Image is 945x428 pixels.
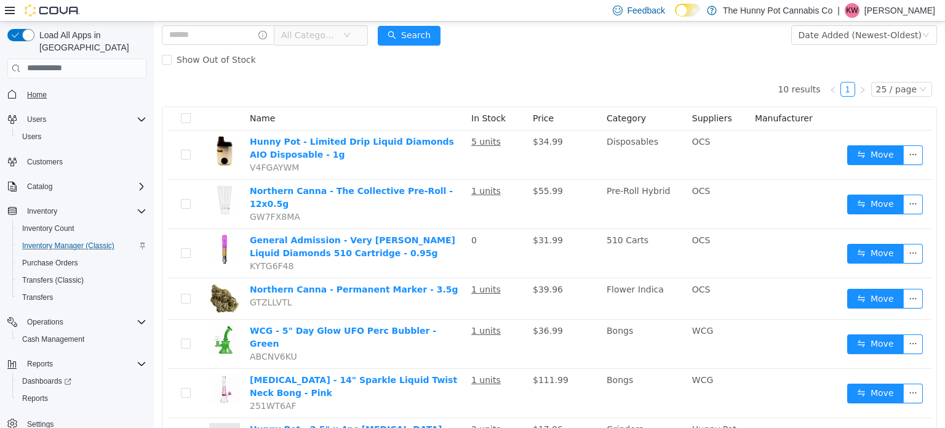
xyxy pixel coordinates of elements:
[25,4,80,17] img: Cova
[22,87,146,102] span: Home
[448,298,533,347] td: Bongs
[22,224,74,233] span: Inventory Count
[693,124,750,143] button: icon: swapMove
[676,65,683,72] i: icon: left
[628,4,665,17] span: Feedback
[12,289,151,306] button: Transfers
[17,238,146,253] span: Inventory Manager (Classic)
[22,315,146,329] span: Operations
[27,157,63,167] span: Customers
[538,304,559,314] span: WCG
[17,332,89,347] a: Cash Management
[22,112,51,127] button: Users
[379,115,409,125] span: $34.99
[17,129,146,144] span: Users
[105,9,113,18] i: icon: info-circle
[538,92,578,102] span: Suppliers
[17,221,79,236] a: Inventory Count
[693,362,750,382] button: icon: swapMove
[22,293,53,302] span: Transfers
[379,92,400,102] span: Price
[837,3,840,18] p: |
[749,313,769,333] button: icon: ellipsis
[96,330,143,340] span: ABCNV6KU
[723,3,832,18] p: The Hunny Pot Cannabis Co
[96,403,295,426] a: Hunny Pot - 2.5" x 4pc [MEDICAL_DATA] - Assorted
[2,355,151,373] button: Reports
[27,182,52,192] span: Catalog
[846,3,858,18] span: KW
[749,124,769,143] button: icon: ellipsis
[189,10,197,18] i: icon: down
[27,115,46,124] span: Users
[17,290,146,305] span: Transfers
[17,221,146,236] span: Inventory Count
[687,60,701,75] li: 1
[55,303,86,334] img: WCG - 5" Day Glow UFO Perc Bubbler - Green hero shot
[448,208,533,257] td: 510 Carts
[55,262,86,293] img: Northern Canna - Permanent Marker - 3.5g hero shot
[765,64,773,73] i: icon: down
[22,155,68,169] a: Customers
[27,317,63,327] span: Operations
[22,258,78,268] span: Purchase Orders
[17,238,119,253] a: Inventory Manager (Classic)
[96,379,143,389] span: 251WT6AF
[317,115,347,125] u: 5 units
[22,394,48,403] span: Reports
[27,206,57,216] span: Inventory
[687,61,701,75] a: 1
[624,60,666,75] li: 10 results
[18,33,107,43] span: Show Out of Stock
[317,353,347,363] u: 1 units
[22,376,71,386] span: Dashboards
[749,222,769,242] button: icon: ellipsis
[22,357,58,371] button: Reports
[96,92,121,102] span: Name
[645,4,768,23] div: Date Added (Newest-Oldest)
[12,272,151,289] button: Transfers (Classic)
[22,315,68,329] button: Operations
[722,61,763,75] div: 25 / page
[17,332,146,347] span: Cash Management
[22,334,84,344] span: Cash Management
[27,90,47,100] span: Home
[317,403,347,413] u: 2 units
[96,240,140,249] span: KYTG6F48
[317,214,323,224] span: 0
[22,204,146,219] span: Inventory
[379,353,415,363] span: $111.99
[22,154,146,169] span: Customers
[448,158,533,208] td: Pre-Roll Hybrid
[538,353,559,363] span: WCG
[224,4,287,24] button: icon: searchSearch
[317,263,347,273] u: 1 units
[379,164,409,174] span: $55.99
[538,263,557,273] span: OCS
[17,391,146,406] span: Reports
[672,60,687,75] li: Previous Page
[55,352,86,383] img: Red Eye - 14" Sparkle Liquid Twist Neck Bong - Pink hero shot
[379,304,409,314] span: $36.99
[22,87,52,102] a: Home
[17,273,89,288] a: Transfers (Classic)
[22,241,114,251] span: Inventory Manager (Classic)
[749,267,769,287] button: icon: ellipsis
[379,214,409,224] span: $31.99
[22,275,84,285] span: Transfers (Classic)
[538,403,583,413] span: Hunny Pot
[12,220,151,237] button: Inventory Count
[448,257,533,298] td: Flower Indica
[749,362,769,382] button: icon: ellipsis
[17,374,76,389] a: Dashboards
[22,357,146,371] span: Reports
[96,263,305,273] a: Northern Canna - Permanent Marker - 3.5g
[17,290,58,305] a: Transfers
[379,263,409,273] span: $39.96
[22,179,57,194] button: Catalog
[17,129,46,144] a: Users
[96,276,138,286] span: GTZLLVTL
[96,190,146,200] span: GW7FX8MA
[2,178,151,195] button: Catalog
